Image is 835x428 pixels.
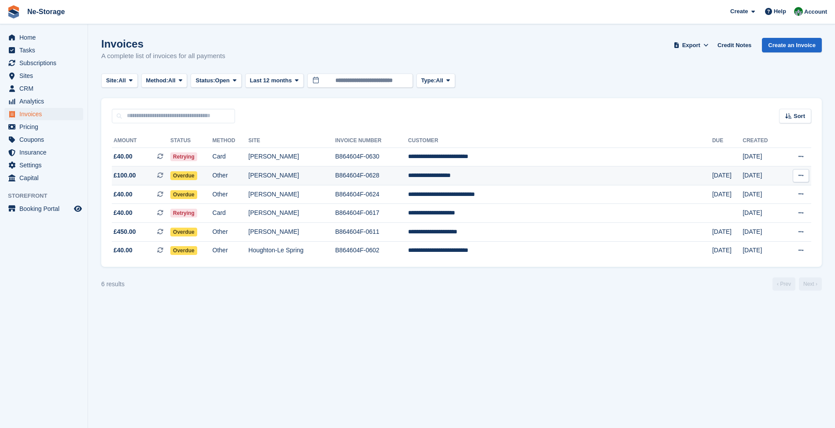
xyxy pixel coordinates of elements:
th: Method [213,134,249,148]
th: Created [743,134,782,148]
a: menu [4,57,83,69]
span: All [168,76,176,85]
button: Last 12 months [245,74,304,88]
td: [PERSON_NAME] [248,204,335,223]
span: £450.00 [114,227,136,236]
button: Site: All [101,74,138,88]
span: £100.00 [114,171,136,180]
th: Amount [112,134,170,148]
a: menu [4,121,83,133]
th: Invoice Number [335,134,408,148]
img: Charlotte Nesbitt [794,7,803,16]
th: Status [170,134,212,148]
button: Type: All [416,74,455,88]
span: Status: [195,76,215,85]
a: Credit Notes [714,38,755,52]
span: Home [19,31,72,44]
span: £40.00 [114,208,132,218]
button: Status: Open [191,74,241,88]
span: Tasks [19,44,72,56]
span: Type: [421,76,436,85]
td: [DATE] [743,223,782,242]
span: Retrying [170,209,197,218]
a: menu [4,82,83,95]
img: stora-icon-8386f47178a22dfd0bd8f6a31ec36ba5ce8667c1dd55bd0f319d3a0aa187defe.svg [7,5,20,18]
span: Insurance [19,146,72,159]
td: [PERSON_NAME] [248,185,335,204]
button: Method: All [141,74,188,88]
td: Other [213,223,249,242]
a: menu [4,108,83,120]
a: menu [4,133,83,146]
a: menu [4,95,83,107]
div: 6 results [101,280,125,289]
a: menu [4,203,83,215]
a: menu [4,31,83,44]
td: Houghton-Le Spring [248,241,335,260]
td: [DATE] [743,166,782,185]
span: Analytics [19,95,72,107]
span: Overdue [170,190,197,199]
th: Customer [408,134,712,148]
td: Card [213,148,249,166]
td: B864604F-0617 [335,204,408,223]
span: £40.00 [114,190,132,199]
p: A complete list of invoices for all payments [101,51,225,61]
td: B864604F-0624 [335,185,408,204]
a: menu [4,70,83,82]
td: B864604F-0611 [335,223,408,242]
span: Capital [19,172,72,184]
td: [DATE] [712,185,743,204]
td: [DATE] [743,241,782,260]
span: Site: [106,76,118,85]
span: Help [774,7,786,16]
span: Method: [146,76,169,85]
span: Subscriptions [19,57,72,69]
span: Retrying [170,152,197,161]
td: [PERSON_NAME] [248,166,335,185]
td: [DATE] [712,166,743,185]
td: B864604F-0628 [335,166,408,185]
td: [DATE] [743,185,782,204]
td: [DATE] [712,223,743,242]
span: Invoices [19,108,72,120]
span: Sites [19,70,72,82]
h1: Invoices [101,38,225,50]
a: Ne-Storage [24,4,68,19]
a: Next [799,277,822,291]
td: Card [213,204,249,223]
span: Overdue [170,171,197,180]
span: Pricing [19,121,72,133]
span: Booking Portal [19,203,72,215]
td: [PERSON_NAME] [248,148,335,166]
a: menu [4,172,83,184]
td: B864604F-0630 [335,148,408,166]
a: Previous [772,277,795,291]
span: Overdue [170,246,197,255]
span: Open [215,76,230,85]
td: Other [213,166,249,185]
td: [PERSON_NAME] [248,223,335,242]
a: Preview store [73,203,83,214]
nav: Page [771,277,824,291]
span: CRM [19,82,72,95]
a: menu [4,159,83,171]
span: Account [804,7,827,16]
td: [DATE] [712,241,743,260]
span: Settings [19,159,72,171]
span: £40.00 [114,152,132,161]
span: Coupons [19,133,72,146]
span: All [118,76,126,85]
span: All [436,76,443,85]
span: Overdue [170,228,197,236]
td: B864604F-0602 [335,241,408,260]
a: Create an Invoice [762,38,822,52]
td: Other [213,185,249,204]
button: Export [672,38,710,52]
a: menu [4,146,83,159]
th: Due [712,134,743,148]
span: Sort [794,112,805,121]
a: menu [4,44,83,56]
span: Last 12 months [250,76,292,85]
span: Create [730,7,748,16]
